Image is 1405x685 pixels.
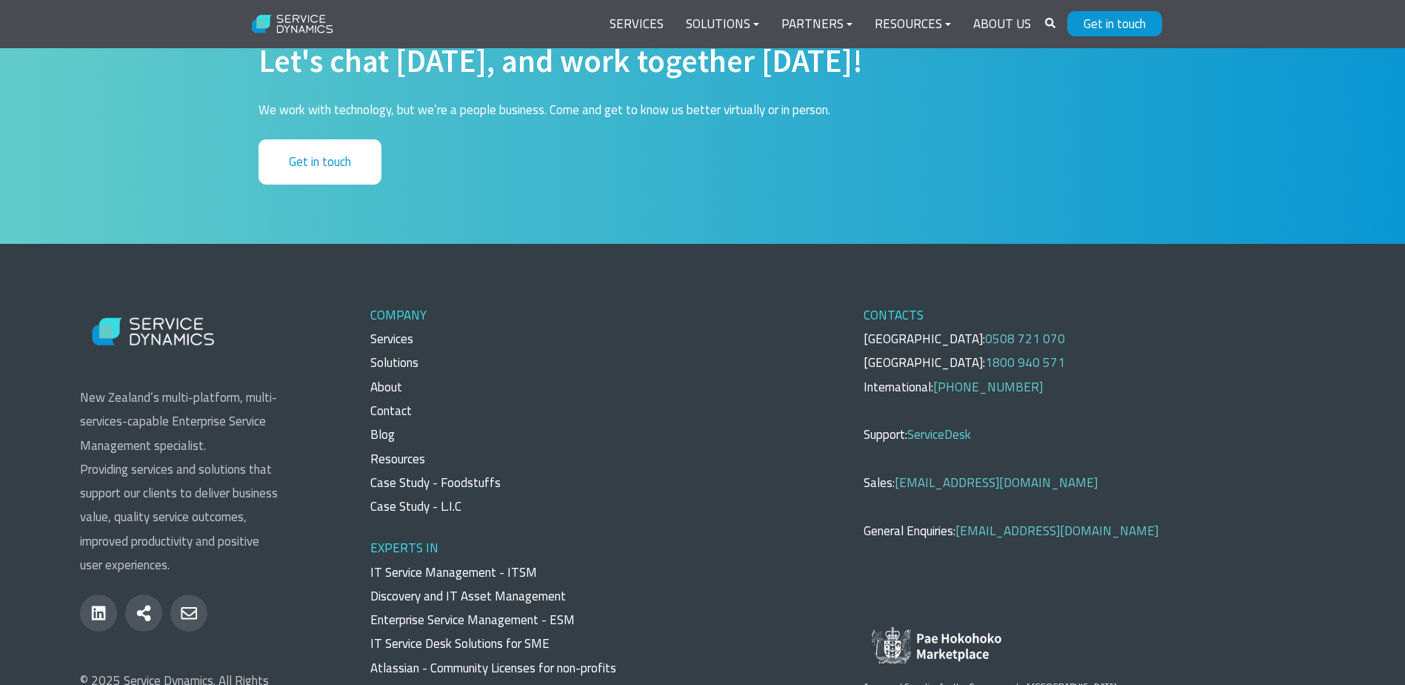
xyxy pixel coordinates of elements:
[955,521,1158,540] a: [EMAIL_ADDRESS][DOMAIN_NAME]
[244,5,342,44] img: Service Dynamics Logo - White
[985,353,1065,372] a: 1800 940 571
[895,473,1098,492] a: [EMAIL_ADDRESS][DOMAIN_NAME]
[370,377,402,397] a: About
[370,425,395,444] a: Blog
[370,473,501,492] a: Case Study - Foodstuffs
[370,305,427,325] span: COMPANY
[985,329,1065,348] a: 0508 721 070
[370,329,413,348] a: Services
[370,497,461,516] a: Case Study - L.I.C
[170,595,207,632] a: envelope
[370,353,418,372] a: Solutions
[258,98,1147,122] p: We work with technology, but we’re a people business. Come and get to know us better virtually or...
[370,401,412,420] a: Contact
[370,449,425,469] a: Resources
[770,7,864,42] a: Partners
[125,595,162,632] a: share-alt
[370,634,550,653] a: IT Service Desk Solutions for SME
[370,610,575,629] a: Enterprise Service Management - ESM
[80,385,280,577] p: New Zealand’s multi-platform, multi-services-capable Enterprise Service Management specialist. Pr...
[907,425,971,444] a: ServiceDesk
[370,658,616,678] a: Atlassian - Community Licenses for non-profits
[1067,11,1162,36] a: Get in touch
[864,303,1325,543] p: [GEOGRAPHIC_DATA]: [GEOGRAPHIC_DATA]: International: Support: Sales: General Enquiries:
[864,305,924,325] span: CONTACTS
[258,42,1147,81] h2: Let's chat [DATE], and work together [DATE]!
[370,563,537,582] a: IT Service Management - ITSM
[962,7,1042,42] a: About Us
[370,586,566,606] a: Discovery and IT Asset Management
[933,377,1043,397] a: [PHONE_NUMBER]
[370,538,438,557] span: EXPERTS IN
[864,619,1012,672] img: Approved Supplier for the Government of New Zealand
[598,7,675,42] a: Services
[675,7,770,42] a: Solutions
[80,303,228,360] img: Service Dynamics Logo - White
[258,139,381,185] a: Get in touch
[864,7,962,42] a: Resources
[80,595,117,632] a: linkedin
[598,7,1042,42] div: Navigation Menu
